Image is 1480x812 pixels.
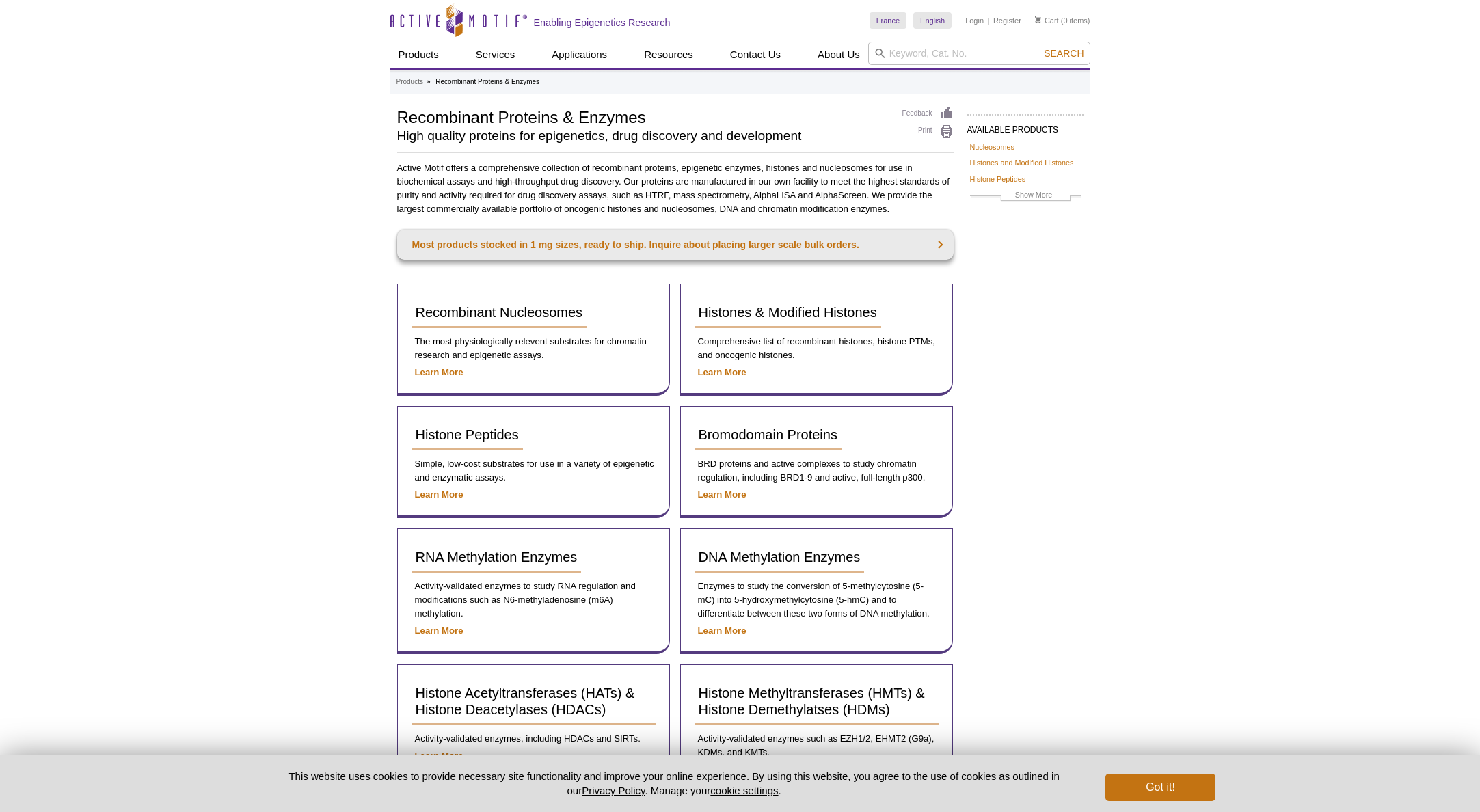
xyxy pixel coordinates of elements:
[415,367,463,377] a: Learn More
[695,335,939,362] p: Comprehensive list of recombinant histones, histone PTMs, and oncogenic histones.
[412,457,656,485] p: Simple, low-cost substrates for use in a variety of epigenetic and enzymatic assays.
[695,420,842,450] a: Bromodomain Proteins
[1035,16,1059,25] a: Cart
[397,106,889,126] h1: Recombinant Proteins & Enzymes
[698,367,746,377] a: Learn More
[695,732,939,759] p: Activity-validated enzymes such as EZH1/2, EHMT2 (G9a), KDMs, and KMTs.
[870,12,906,29] a: France
[698,489,746,500] a: Learn More
[416,686,635,717] span: Histone Acetyltransferases (HATs) & Histone Deacetylases (HDACs)
[390,42,447,68] a: Products
[412,298,587,328] a: Recombinant Nucleosomes
[397,161,954,216] p: Active Motif offers a comprehensive collection of recombinant proteins, epigenetic enzymes, histo...
[397,130,889,142] h2: High quality proteins for epigenetics, drug discovery and development
[1035,16,1041,23] img: Your Cart
[988,12,990,29] li: |
[970,173,1026,185] a: Histone Peptides
[695,298,881,328] a: Histones & Modified Histones
[412,580,656,621] p: Activity-validated enzymes to study RNA regulation and modifications such as N6-methyladenosine (...
[699,686,925,717] span: Histone Methyltransferases (HMTs) & Histone Demethylatses (HDMs)
[902,106,954,121] a: Feedback
[695,679,939,725] a: Histone Methyltransferases (HMTs) & Histone Demethylatses (HDMs)
[412,732,656,746] p: Activity-validated enzymes, including HDACs and SIRTs.
[710,785,778,796] button: cookie settings
[416,305,583,320] span: Recombinant Nucleosomes
[1035,12,1090,29] li: (0 items)
[265,769,1084,798] p: This website uses cookies to provide necessary site functionality and improve your online experie...
[965,16,984,25] a: Login
[412,679,656,725] a: Histone Acetyltransferases (HATs) & Histone Deacetylases (HDACs)
[695,457,939,485] p: BRD proteins and active complexes to study chromatin regulation, including BRD1-9 and active, ful...
[695,580,939,621] p: Enzymes to study the conversion of 5-methylcytosine (5-mC) into 5-hydroxymethylcytosine (5-hmC) a...
[868,42,1090,65] input: Keyword, Cat. No.
[412,335,656,362] p: The most physiologically relevent substrates for chromatin research and epigenetic assays.
[1040,47,1088,59] button: Search
[913,12,952,29] a: English
[809,42,868,68] a: About Us
[722,42,789,68] a: Contact Us
[1105,774,1215,801] button: Got it!
[699,427,837,442] span: Bromodomain Proteins
[967,114,1084,139] h2: AVAILABLE PRODUCTS
[970,141,1014,153] a: Nucleosomes
[970,189,1081,204] a: Show More
[993,16,1021,25] a: Register
[412,420,523,450] a: Histone Peptides
[534,16,671,29] h2: Enabling Epigenetics Research
[415,750,463,761] a: Learn More
[699,305,877,320] span: Histones & Modified Histones
[415,489,463,500] a: Learn More
[1044,48,1084,59] span: Search
[582,785,645,796] a: Privacy Policy
[427,78,431,85] li: »
[468,42,524,68] a: Services
[636,42,701,68] a: Resources
[416,427,519,442] span: Histone Peptides
[415,625,463,636] a: Learn More
[699,550,861,565] span: DNA Methylation Enzymes
[970,157,1074,169] a: Histones and Modified Histones
[543,42,615,68] a: Applications
[396,76,423,88] a: Products
[412,543,582,573] a: RNA Methylation Enzymes
[416,550,578,565] span: RNA Methylation Enzymes
[397,230,954,260] a: Most products stocked in 1 mg sizes, ready to ship. Inquire about placing larger scale bulk orders.
[435,78,539,85] li: Recombinant Proteins & Enzymes
[695,543,865,573] a: DNA Methylation Enzymes
[698,625,746,636] a: Learn More
[902,124,954,139] a: Print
